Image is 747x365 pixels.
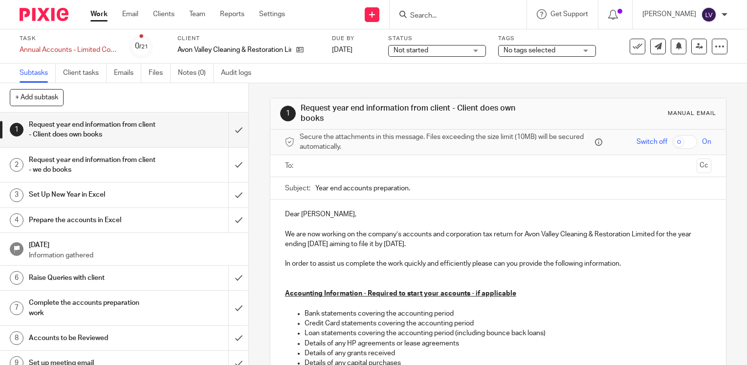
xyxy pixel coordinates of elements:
[498,35,596,43] label: Tags
[29,331,155,345] h1: Accounts to be Reviewed
[637,137,667,147] span: Switch off
[10,123,23,137] div: 1
[702,137,711,147] span: On
[139,44,148,49] small: /21
[550,11,588,18] span: Get Support
[10,213,23,227] div: 4
[305,339,711,348] p: Details of any HP agreements or lease agreements
[177,35,320,43] label: Client
[10,271,23,285] div: 6
[220,9,244,19] a: Reports
[394,47,428,54] span: Not started
[504,47,555,54] span: No tags selected
[697,159,711,173] button: Cc
[135,41,148,52] div: 0
[29,153,155,178] h1: Request year end information from client - we do books
[305,328,711,338] p: Loan statements covering the accounting period (including bounce back loans)
[388,35,486,43] label: Status
[701,7,717,23] img: svg%3E
[300,132,593,152] span: Secure the attachments in this message. Files exceeding the size limit (10MB) will be secured aut...
[20,45,117,55] div: Annual Accounts - Limited Companies
[642,9,696,19] p: [PERSON_NAME]
[90,9,108,19] a: Work
[114,64,141,83] a: Emails
[29,187,155,202] h1: Set Up New Year in Excel
[332,35,376,43] label: Due by
[10,301,23,315] div: 7
[29,238,239,250] h1: [DATE]
[178,64,214,83] a: Notes (0)
[20,35,117,43] label: Task
[29,251,239,260] p: Information gathered
[10,158,23,172] div: 2
[285,259,711,269] p: In order to assist us complete the work quickly and efficiently please can you provide the follow...
[29,117,155,142] h1: Request year end information from client - Client does own books
[285,183,310,193] label: Subject:
[177,45,291,55] p: Avon Valley Cleaning & Restoration Limited
[259,9,285,19] a: Settings
[189,9,205,19] a: Team
[285,209,711,219] p: Dear [PERSON_NAME],
[280,106,296,121] div: 1
[301,103,519,124] h1: Request year end information from client - Client does own books
[122,9,138,19] a: Email
[285,229,711,250] p: We are now working on the company’s accounts and corporation tax return for Avon Valley Cleaning ...
[149,64,171,83] a: Files
[10,331,23,345] div: 8
[409,12,497,21] input: Search
[305,319,711,328] p: Credit Card statements covering the accounting period
[10,188,23,202] div: 3
[20,8,68,21] img: Pixie
[63,64,107,83] a: Client tasks
[668,110,716,117] div: Manual email
[305,309,711,319] p: Bank statements covering the accounting period
[221,64,259,83] a: Audit logs
[29,271,155,285] h1: Raise Queries with client
[153,9,175,19] a: Clients
[29,213,155,228] h1: Prepare the accounts in Excel
[10,89,64,106] button: + Add subtask
[332,46,352,53] span: [DATE]
[285,161,296,171] label: To:
[20,64,56,83] a: Subtasks
[285,290,516,297] u: Accounting Information - Required to start your accounts - if applicable
[29,296,155,320] h1: Complete the accounts preparation work
[305,348,711,358] p: Details of any grants received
